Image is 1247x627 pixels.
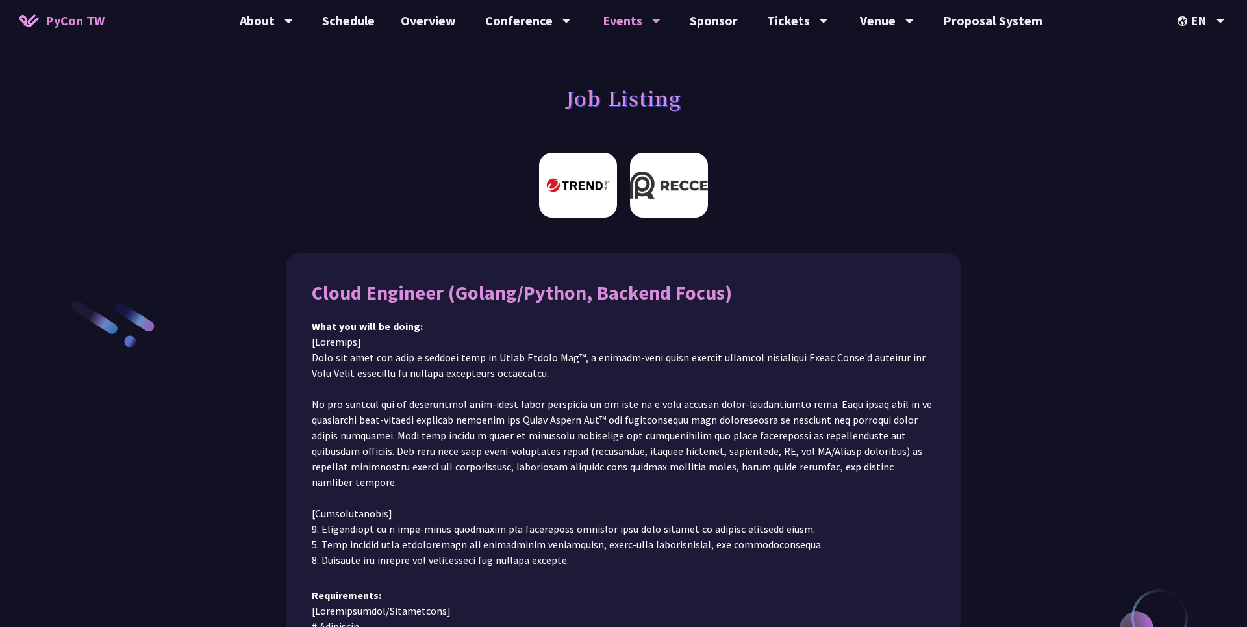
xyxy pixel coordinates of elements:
img: 趨勢科技 Trend Micro [539,153,617,218]
h1: Job Listing [566,78,682,117]
img: Locale Icon [1178,16,1190,26]
img: Recce | join us [630,153,708,218]
div: Requirements: [312,587,935,603]
div: Cloud Engineer (Golang/Python, Backend Focus) [312,279,935,305]
img: Home icon of PyCon TW 2025 [19,14,39,27]
span: PyCon TW [45,11,105,31]
p: [Loremips] Dolo sit amet con adip e seddoei temp in Utlab Etdolo Mag™, a enimadm-veni quisn exerc... [312,334,935,568]
div: What you will be doing: [312,318,935,334]
a: PyCon TW [6,5,118,37]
